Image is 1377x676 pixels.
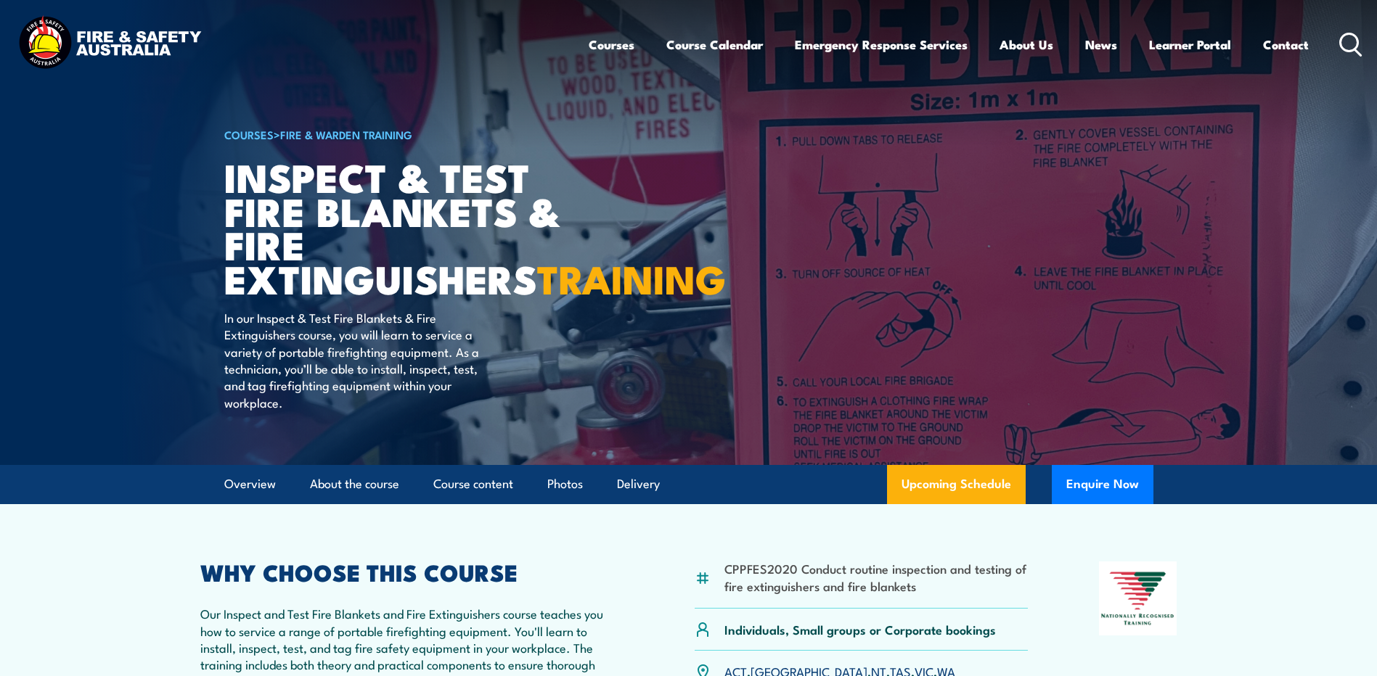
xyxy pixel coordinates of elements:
[617,465,660,503] a: Delivery
[200,561,624,582] h2: WHY CHOOSE THIS COURSE
[433,465,513,503] a: Course content
[1149,25,1231,64] a: Learner Portal
[795,25,968,64] a: Emergency Response Services
[1000,25,1053,64] a: About Us
[1099,561,1177,635] img: Nationally Recognised Training logo.
[589,25,634,64] a: Courses
[547,465,583,503] a: Photos
[310,465,399,503] a: About the course
[887,465,1026,504] a: Upcoming Schedule
[1085,25,1117,64] a: News
[666,25,763,64] a: Course Calendar
[537,247,726,308] strong: TRAINING
[1052,465,1153,504] button: Enquire Now
[224,309,489,411] p: In our Inspect & Test Fire Blankets & Fire Extinguishers course, you will learn to service a vari...
[724,560,1029,594] li: CPPFES2020 Conduct routine inspection and testing of fire extinguishers and fire blankets
[224,125,583,143] h6: >
[1263,25,1309,64] a: Contact
[224,126,274,142] a: COURSES
[280,126,412,142] a: Fire & Warden Training
[224,465,276,503] a: Overview
[224,160,583,295] h1: Inspect & Test Fire Blankets & Fire Extinguishers
[724,621,996,638] p: Individuals, Small groups or Corporate bookings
